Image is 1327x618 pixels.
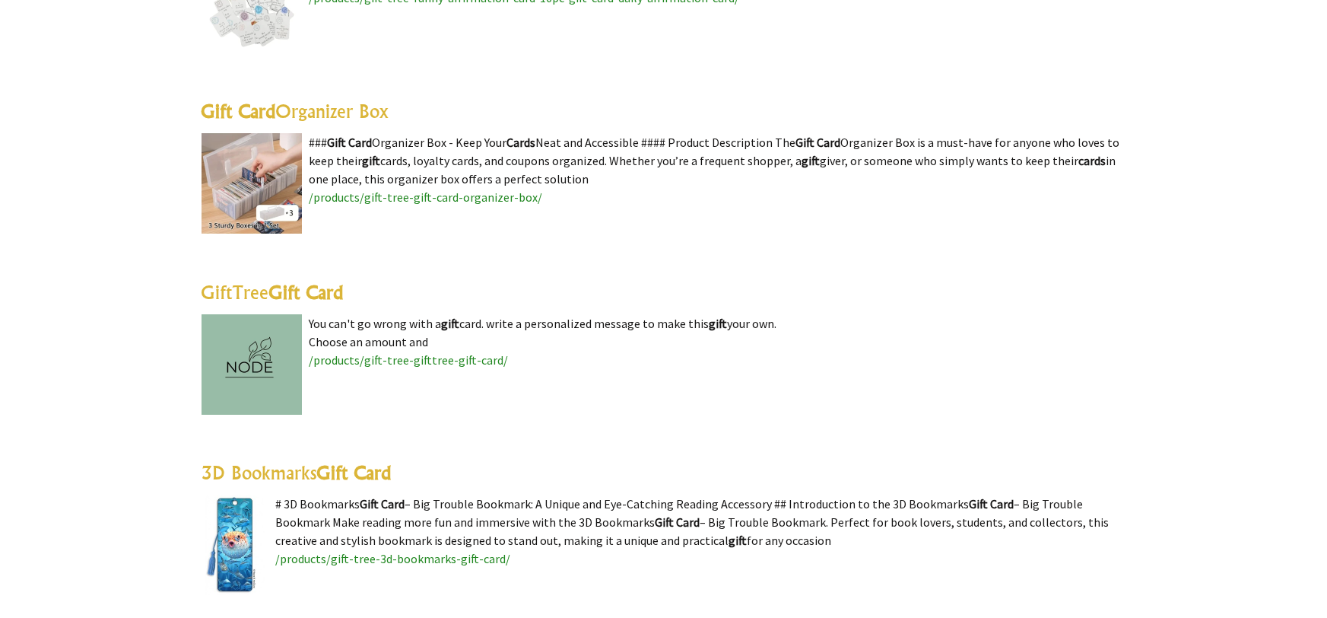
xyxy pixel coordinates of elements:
a: GiftTreeGift Card [202,281,344,304]
highlight: Gift Card [328,135,373,150]
a: /products/gift-tree-gift-card-organizer-box/ [310,190,543,205]
highlight: Gift Card [656,514,700,530]
a: /products/gift-tree-3d-bookmarks-gift-card/ [276,551,511,566]
highlight: Gift Card [360,496,405,511]
a: /products/gift-tree-gifttree-gift-card/ [310,352,509,368]
highlight: gift [729,533,748,548]
highlight: Cards [507,135,536,150]
a: Gift CardOrganizer Box [202,100,389,123]
img: 3D Bookmarks Gift Card [202,495,268,595]
highlight: gift [710,316,728,331]
highlight: gift [442,316,460,331]
a: 3D BookmarksGift Card [202,461,392,484]
highlight: Gift Card [269,281,344,304]
highlight: cards [1079,153,1106,168]
highlight: gift [363,153,381,168]
img: GiftTree Gift Card [202,314,302,415]
highlight: Gift Card [202,100,276,123]
highlight: gift [802,153,821,168]
img: Gift Card Organizer Box [202,133,302,234]
highlight: Gift Card [970,496,1014,511]
highlight: Gift Card [317,461,392,484]
highlight: Gift Card [796,135,841,150]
